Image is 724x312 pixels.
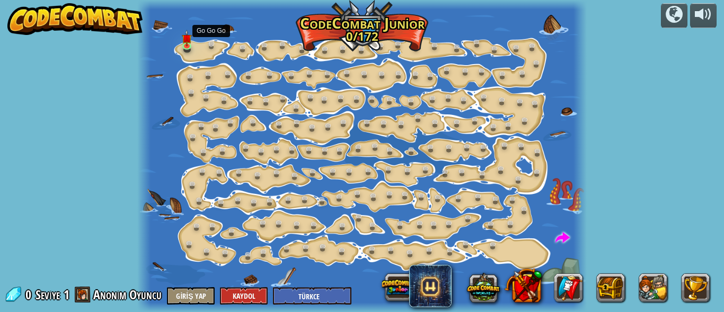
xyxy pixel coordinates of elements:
span: Anonim Oyuncu [93,286,162,303]
img: level-banner-unstarted.png [182,30,192,47]
button: Giriş Yap [167,287,215,305]
span: 1 [64,286,69,303]
button: Kampanyalar [661,3,687,28]
img: CodeCombat - Learn how to code by playing a game [7,3,143,35]
span: 0 [25,286,34,303]
button: Sesi ayarla [690,3,717,28]
span: Seviye [36,286,60,304]
button: Kaydol [220,287,268,305]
